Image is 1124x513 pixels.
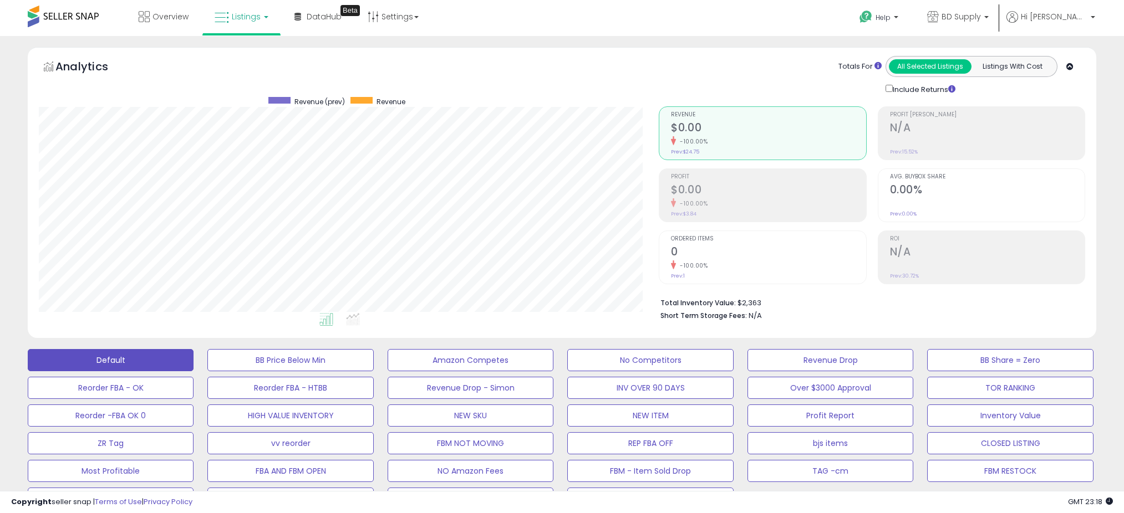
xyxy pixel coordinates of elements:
div: Totals For [838,61,882,72]
button: INV OVER 90 DAYS [567,377,733,399]
span: ROI [890,236,1085,242]
button: Reorder FBA - OK [28,377,194,399]
strong: Copyright [11,496,52,507]
a: Help [851,2,909,36]
button: Profit Report [747,404,913,427]
button: Over $3000 Approval [747,377,913,399]
button: FBM NOT MOVING [388,432,553,454]
span: BD Supply [942,11,981,22]
span: DataHub [307,11,342,22]
button: Listings With Cost [971,59,1054,74]
span: N/A [749,310,762,321]
button: FBA AND FBM OPEN [207,460,373,482]
h2: $0.00 [671,183,866,198]
button: Amazon Competes [388,349,553,371]
a: Privacy Policy [144,496,192,507]
button: Revenue Drop [747,349,913,371]
button: BB Price Below Min [207,349,373,371]
button: bjs items [747,432,913,454]
button: No Competitors [567,349,733,371]
button: NO Amazon Fees [388,460,553,482]
span: Listings [232,11,261,22]
span: Revenue [671,112,866,118]
span: Overview [152,11,189,22]
small: Prev: 0.00% [890,211,917,217]
b: Total Inventory Value: [660,298,736,307]
button: vv reorder [207,432,373,454]
h2: 0.00% [890,183,1085,198]
div: Include Returns [877,83,969,95]
button: HIGH VALUE INVENTORY [207,404,373,427]
li: $2,363 [660,295,1077,309]
small: Prev: 1 [671,273,685,279]
h2: $0.00 [671,121,866,136]
span: Profit [PERSON_NAME] [890,112,1085,118]
button: Reorder -FBA OK 0 [28,404,194,427]
a: Hi [PERSON_NAME] [1006,11,1095,36]
small: Prev: 30.72% [890,273,919,279]
span: Ordered Items [671,236,866,242]
i: Get Help [859,10,873,24]
button: Revenue Drop - Simon [388,377,553,399]
button: Inventory Value [927,404,1093,427]
button: ZR Tag [28,432,194,454]
span: Hi [PERSON_NAME] [1021,11,1087,22]
button: CLOSED LISTING [927,432,1093,454]
h5: Analytics [55,59,130,77]
small: Prev: $3.84 [671,211,696,217]
span: Avg. Buybox Share [890,174,1085,180]
h2: N/A [890,245,1085,260]
div: seller snap | | [11,497,192,507]
button: NEW ITEM [567,404,733,427]
div: Tooltip anchor [340,5,360,16]
span: Revenue (prev) [294,97,345,106]
b: Short Term Storage Fees: [660,311,747,320]
button: Reorder FBA - HTBB [207,377,373,399]
button: BB Share = Zero [927,349,1093,371]
span: 2025-09-11 23:18 GMT [1068,496,1113,507]
button: FBM - Item Sold Drop [567,460,733,482]
small: Prev: $24.75 [671,148,699,155]
small: -100.00% [676,261,708,270]
h2: N/A [890,121,1085,136]
button: NEW SKU [388,404,553,427]
span: Help [876,13,891,22]
button: All Selected Listings [889,59,972,74]
small: -100.00% [676,137,708,146]
span: Revenue [377,97,405,106]
button: Most Profitable [28,460,194,482]
button: TAG -cm [747,460,913,482]
a: Terms of Use [95,496,142,507]
small: -100.00% [676,199,708,208]
button: TOR RANKING [927,377,1093,399]
button: Default [28,349,194,371]
small: Prev: 15.52% [890,148,918,155]
button: REP FBA OFF [567,432,733,454]
h2: 0 [671,245,866,260]
button: FBM RESTOCK [927,460,1093,482]
span: Profit [671,174,866,180]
